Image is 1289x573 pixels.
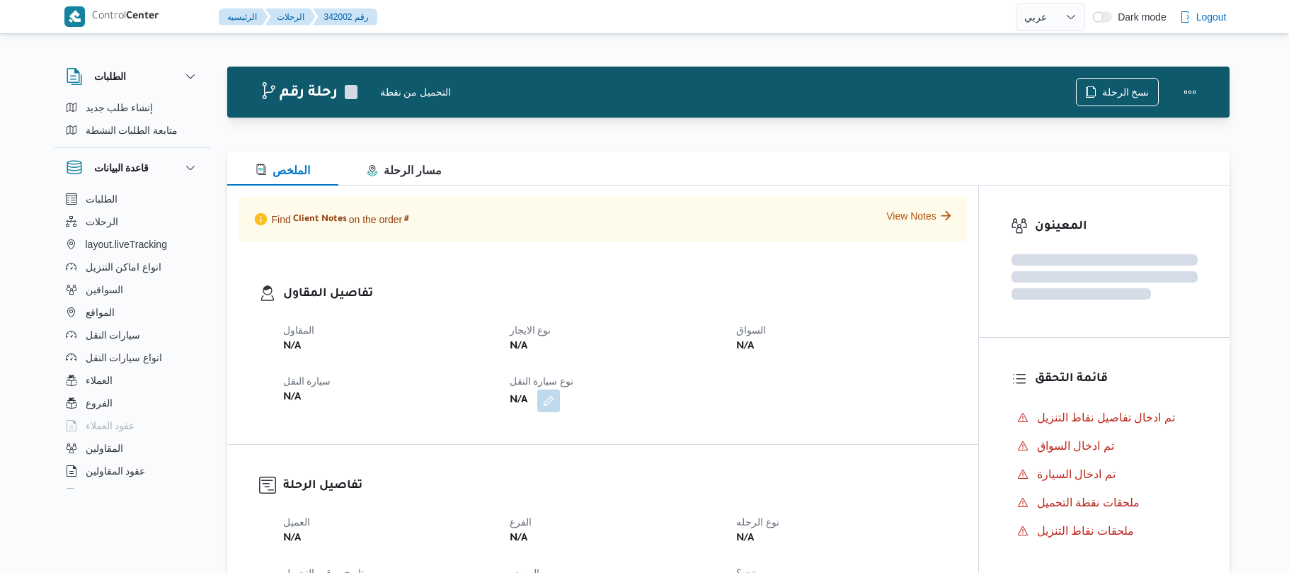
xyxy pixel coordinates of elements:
[283,285,946,304] h3: تفاصيل المقاول
[283,477,946,496] h3: تفاصيل الرحلة
[86,122,178,139] span: متابعة الطلبات النشطة
[1012,463,1198,486] button: تم ادخال السيارة
[60,346,205,369] button: انواع سيارات النقل
[94,159,149,176] h3: قاعدة البيانات
[60,437,205,460] button: المقاولين
[250,208,412,230] p: Find on the order
[1012,520,1198,543] button: ملحقات نقاط التنزيل
[380,85,1076,100] div: التحميل من نقطة
[510,324,551,336] span: نوع الايجار
[283,375,331,387] span: سيارة النقل
[66,159,199,176] button: قاعدة البيانات
[736,339,754,356] b: N/A
[55,188,210,494] div: قاعدة البيانات
[1037,523,1134,540] span: ملحقات نقاط التنزيل
[60,119,205,142] button: متابعة الطلبات النشطة
[86,236,167,253] span: layout.liveTracking
[736,324,766,336] span: السواق
[1012,492,1198,514] button: ملحقات نقطة التحميل
[1112,11,1166,23] span: Dark mode
[60,369,205,392] button: العملاء
[265,8,316,25] button: الرحلات
[293,214,347,225] span: Client Notes
[367,164,442,176] span: مسار الرحلة
[1037,409,1175,426] span: تم ادخال تفاصيل نفاط التنزيل
[86,213,118,230] span: الرحلات
[60,96,205,119] button: إنشاء طلب جديد
[60,210,205,233] button: الرحلات
[1012,435,1198,458] button: تم ادخال السواق
[60,392,205,414] button: الفروع
[1037,525,1134,537] span: ملحقات نقاط التنزيل
[1037,440,1114,452] span: تم ادخال السواق
[60,301,205,324] button: المواقع
[60,324,205,346] button: سيارات النقل
[283,390,301,407] b: N/A
[510,392,527,409] b: N/A
[60,414,205,437] button: عقود العملاء
[86,281,123,298] span: السواقين
[86,440,123,457] span: المقاولين
[60,188,205,210] button: الطلبات
[1037,412,1175,424] span: تم ادخال تفاصيل نفاط التنزيل
[64,6,85,27] img: X8yXhbKr1z7QwAAAABJRU5ErkJggg==
[404,214,409,225] span: #
[86,99,154,116] span: إنشاء طلب جديد
[510,516,532,528] span: الفرع
[86,417,135,434] span: عقود العملاء
[60,233,205,256] button: layout.liveTracking
[86,327,141,344] span: سيارات النقل
[86,463,146,480] span: عقود المقاولين
[86,304,115,321] span: المواقع
[86,395,113,412] span: الفروع
[283,324,314,336] span: المقاول
[86,372,113,389] span: العملاء
[60,460,205,482] button: عقود المقاولين
[510,375,574,387] span: نوع سيارة النقل
[736,516,779,528] span: نوع الرحله
[126,11,159,23] b: Center
[510,531,527,548] b: N/A
[256,164,310,176] span: الملخص
[60,278,205,301] button: السواقين
[1037,497,1140,509] span: ملحقات نقطة التحميل
[1035,370,1198,389] h3: قائمة التحقق
[86,485,144,502] span: اجهزة التليفون
[1012,407,1198,429] button: تم ادخال تفاصيل نفاط التنزيل
[1035,217,1198,237] h3: المعينون
[60,256,205,278] button: انواع اماكن التنزيل
[886,208,956,223] button: View Notes
[736,531,754,548] b: N/A
[1102,84,1150,101] span: نسخ الرحلة
[94,68,126,85] h3: الطلبات
[260,84,338,103] h2: رحلة رقم
[1176,78,1204,106] button: Actions
[219,8,268,25] button: الرئيسيه
[1174,3,1232,31] button: Logout
[1037,438,1114,455] span: تم ادخال السواق
[1037,494,1140,511] span: ملحقات نقطة التحميل
[283,531,301,548] b: N/A
[510,339,527,356] b: N/A
[66,68,199,85] button: الطلبات
[283,339,301,356] b: N/A
[1037,466,1116,483] span: تم ادخال السيارة
[1196,8,1227,25] span: Logout
[283,516,310,528] span: العميل
[313,8,377,25] button: 342002 رقم
[60,482,205,505] button: اجهزة التليفون
[55,96,210,147] div: الطلبات
[86,259,162,276] span: انواع اماكن التنزيل
[1076,78,1159,106] button: نسخ الرحلة
[1037,468,1116,480] span: تم ادخال السيارة
[86,191,118,208] span: الطلبات
[86,349,163,366] span: انواع سيارات النقل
